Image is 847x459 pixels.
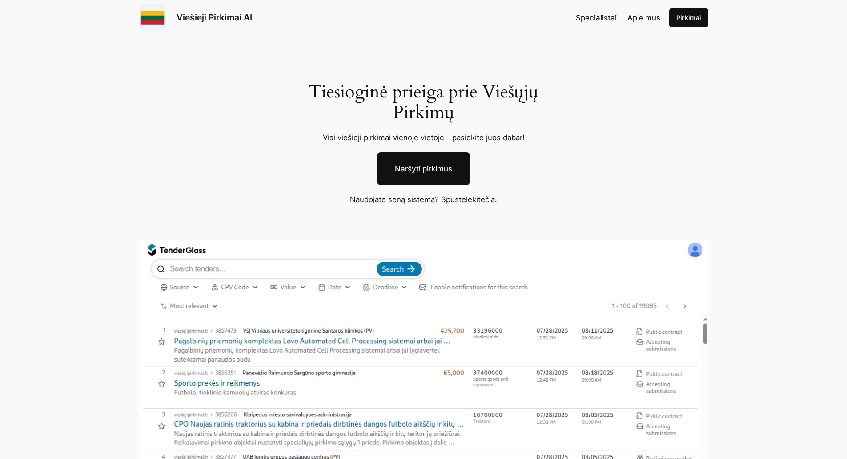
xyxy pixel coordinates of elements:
p: Visi viešieji pirkimai vienoje vietoje – pasiekite juos dabar! [298,132,549,143]
a: Viešieji Pirkimai AI [177,12,252,23]
span: Apie mus [627,13,660,22]
a: Specialistai [576,12,617,24]
a: Naršyti pirkimus [377,152,470,185]
nav: Navigation [576,12,660,24]
a: Apie mus [627,12,660,24]
img: Viešieji pirkimai logo [139,4,166,31]
p: Naudojate seną sistemą? Spustelėkite . [286,194,562,205]
a: čia [485,195,495,204]
a: Pirkimai [669,8,708,27]
h1: Tiesioginė prieiga prie Viešųjų Pirkimų [298,82,549,123]
span: Specialistai [576,13,617,22]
